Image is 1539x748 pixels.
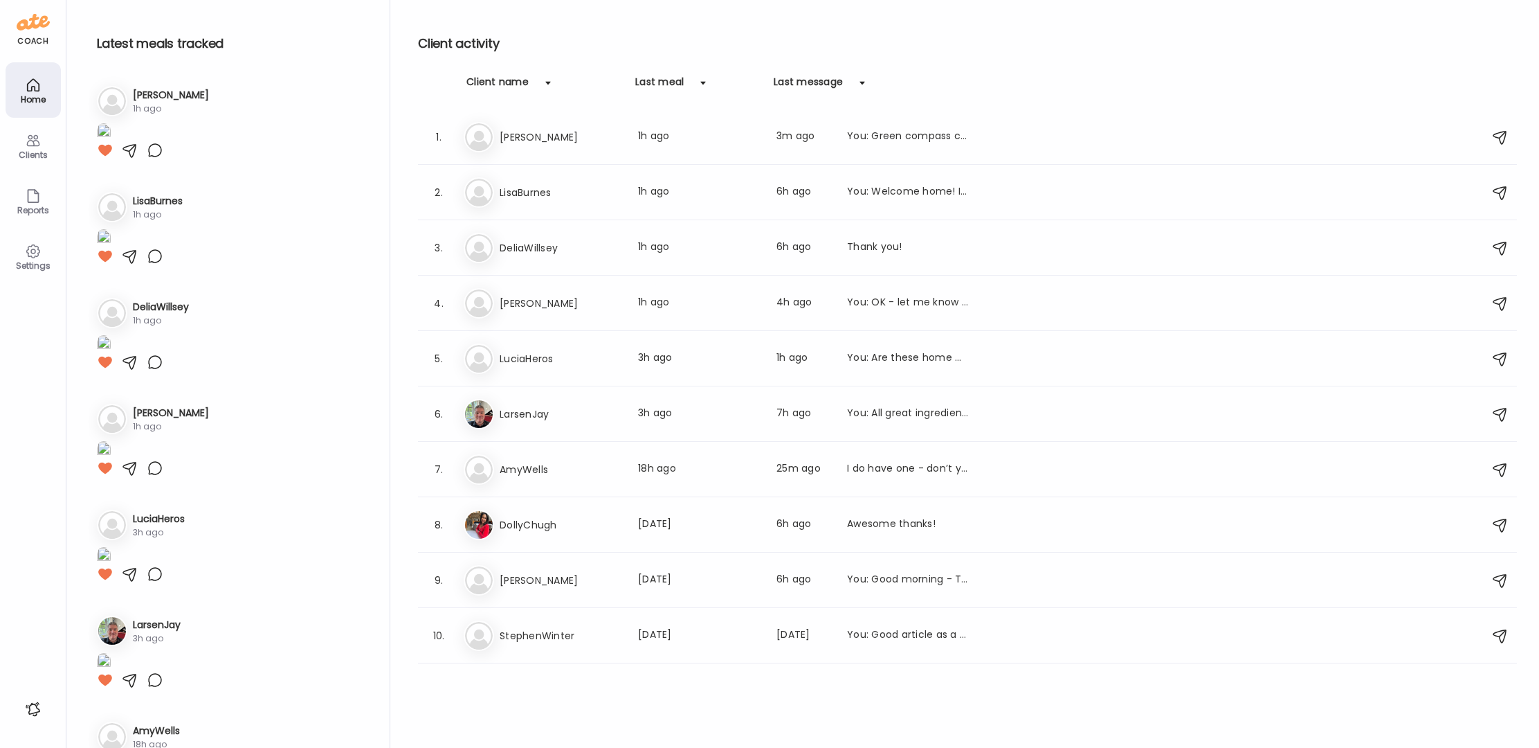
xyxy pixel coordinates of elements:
[133,618,181,632] h3: LarsenJay
[776,295,830,312] div: 4h ago
[776,517,830,533] div: 6h ago
[97,547,111,566] img: images%2F1qYfsqsWO6WAqm9xosSfiY0Hazg1%2F9MXskYL0dk1OMCRkQ763%2Fo2DuyGUYBIBIqU4nd2xI_1080
[847,129,969,145] div: You: Green compass contains: - Bovine Collagen, Fish Collagen, Calcified Seaweed, [MEDICAL_DATA],...
[465,400,493,428] img: avatars%2FpQclOzuQ2uUyIuBETuyLXmhsmXz1
[133,300,189,314] h3: DeliaWillsey
[133,103,209,115] div: 1h ago
[97,335,111,354] img: images%2FGHdhXm9jJtNQdLs9r9pbhWu10OF2%2FbRyRddyjHP4gVlSsKIu7%2FeqaIflgBMoOl3WT73W03_1080
[133,194,183,208] h3: LisaBurnes
[465,345,493,373] img: bg-avatar-default.svg
[97,229,111,248] img: images%2F14YwdST0zVTSBa9Pc02PT7cAhhp2%2Fusxzl7a4mfvsstj3CqD3%2FF9MvPVn8GZspbHEEcnPr_1080
[776,240,830,256] div: 6h ago
[133,314,189,327] div: 1h ago
[133,632,181,645] div: 3h ago
[847,350,969,367] div: You: Are these home made? Watch mayo - Avocado Mayo is the best option Primal Kichen is a good op...
[430,572,447,589] div: 9.
[98,405,126,433] img: bg-avatar-default.svg
[133,526,185,539] div: 3h ago
[638,350,760,367] div: 3h ago
[98,193,126,221] img: bg-avatar-default.svg
[847,572,969,589] div: You: Good morning - This is an incredibly easy and tasty meal I just made [DATE] night. I served ...
[847,517,969,533] div: Awesome thanks!
[638,184,760,201] div: 1h ago
[776,572,830,589] div: 6h ago
[430,627,447,644] div: 10.
[98,511,126,539] img: bg-avatar-default.svg
[430,184,447,201] div: 2.
[466,75,529,97] div: Client name
[500,517,621,533] h3: DollyChugh
[97,123,111,142] img: images%2F3EpIFRBJ9jV3DGfsxbnITPpyzT63%2FJVzVl3g4VdThFal7M1r8%2FbAyB1YzFDnGoFgOESPs5_1080
[500,240,621,256] h3: DeliaWillsey
[776,184,830,201] div: 6h ago
[17,11,50,33] img: ate
[97,653,111,672] img: images%2FpQclOzuQ2uUyIuBETuyLXmhsmXz1%2FOPBUOnrajuL0u12hT5uP%2FiRFYwtw0FRkFPHd4yvYl_1080
[500,627,621,644] h3: StephenWinter
[465,456,493,483] img: bg-avatar-default.svg
[98,617,126,645] img: avatars%2FpQclOzuQ2uUyIuBETuyLXmhsmXz1
[133,724,180,738] h3: AmyWells
[776,350,830,367] div: 1h ago
[847,184,969,201] div: You: Welcome home! I look forward to catching up [DATE] -
[776,461,830,478] div: 25m ago
[17,35,48,47] div: coach
[774,75,843,97] div: Last message
[465,179,493,206] img: bg-avatar-default.svg
[638,517,760,533] div: [DATE]
[98,87,126,115] img: bg-avatar-default.svg
[97,33,367,54] h2: Latest meals tracked
[465,234,493,262] img: bg-avatar-default.svg
[638,295,760,312] div: 1h ago
[133,406,209,420] h3: [PERSON_NAME]
[500,129,621,145] h3: [PERSON_NAME]
[776,129,830,145] div: 3m ago
[133,208,183,221] div: 1h ago
[430,240,447,256] div: 3.
[133,512,185,526] h3: LuciaHeros
[465,567,493,594] img: bg-avatar-default.svg
[418,33,1517,54] h2: Client activity
[500,461,621,478] h3: AmyWells
[430,350,447,367] div: 5.
[465,511,493,539] img: avatars%2FGYIBTSL7Z7MIVGVtWXnrcXKF6q82
[133,88,209,103] h3: [PERSON_NAME]
[638,627,760,644] div: [DATE]
[8,206,58,215] div: Reports
[430,295,447,312] div: 4.
[847,295,969,312] div: You: OK - let me know how you are feeling
[638,406,760,422] div: 3h ago
[847,406,969,422] div: You: All great ingredients - but caution on fat servings. Bacon, Avocado eggs all have fat of som...
[465,290,493,317] img: bg-avatar-default.svg
[638,461,760,478] div: 18h ago
[638,240,760,256] div: 1h ago
[465,622,493,650] img: bg-avatar-default.svg
[8,150,58,159] div: Clients
[500,572,621,589] h3: [PERSON_NAME]
[500,184,621,201] h3: LisaBurnes
[8,261,58,270] div: Settings
[500,295,621,312] h3: [PERSON_NAME]
[847,627,969,644] div: You: Good article as a reminder to eat your veggies💚 20 Best Non-Starchy Vegetables to Add to You...
[776,406,830,422] div: 7h ago
[8,95,58,104] div: Home
[465,123,493,151] img: bg-avatar-default.svg
[430,406,447,422] div: 6.
[776,627,830,644] div: [DATE]
[430,129,447,145] div: 1.
[500,406,621,422] h3: LarsenJay
[97,441,111,460] img: images%2FIrNJUawwUnOTYYdIvOBtlFt5cGu2%2FfwkHqMH3QiErxhNVPM5d%2F1MtMS4flZ3JsKD9rjcDS_1080
[430,461,447,478] div: 7.
[500,350,621,367] h3: LuciaHeros
[430,517,447,533] div: 8.
[98,299,126,327] img: bg-avatar-default.svg
[847,240,969,256] div: Thank you!
[638,129,760,145] div: 1h ago
[847,461,969,478] div: I do have one - don’t you sr it as often as I should
[635,75,684,97] div: Last meal
[638,572,760,589] div: [DATE]
[133,420,209,433] div: 1h ago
